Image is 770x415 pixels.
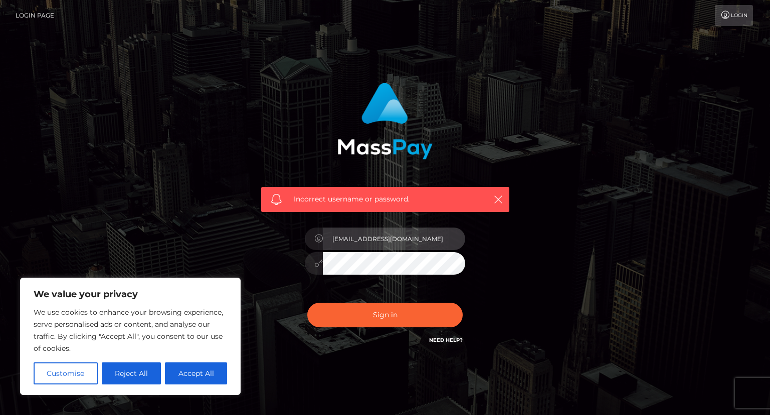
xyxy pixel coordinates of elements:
[294,194,477,204] span: Incorrect username or password.
[20,278,241,395] div: We value your privacy
[34,306,227,354] p: We use cookies to enhance your browsing experience, serve personalised ads or content, and analys...
[429,337,463,343] a: Need Help?
[165,362,227,384] button: Accept All
[102,362,161,384] button: Reject All
[715,5,753,26] a: Login
[16,5,54,26] a: Login Page
[337,83,433,159] img: MassPay Login
[307,303,463,327] button: Sign in
[323,228,465,250] input: Username...
[34,362,98,384] button: Customise
[34,288,227,300] p: We value your privacy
